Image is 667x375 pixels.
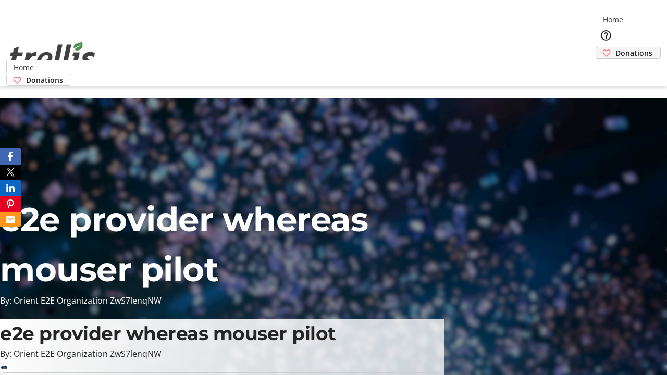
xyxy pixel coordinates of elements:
[596,14,629,25] a: Home
[596,47,661,59] a: Donations
[596,25,616,46] button: Help
[7,62,40,73] a: Home
[6,30,99,82] img: Orient E2E Organization ZwS7lenqNW's Logo
[603,14,623,25] span: Home
[6,74,71,86] a: Donations
[596,59,616,80] button: Cart
[26,74,63,85] span: Donations
[14,62,34,73] span: Home
[615,47,652,58] span: Donations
